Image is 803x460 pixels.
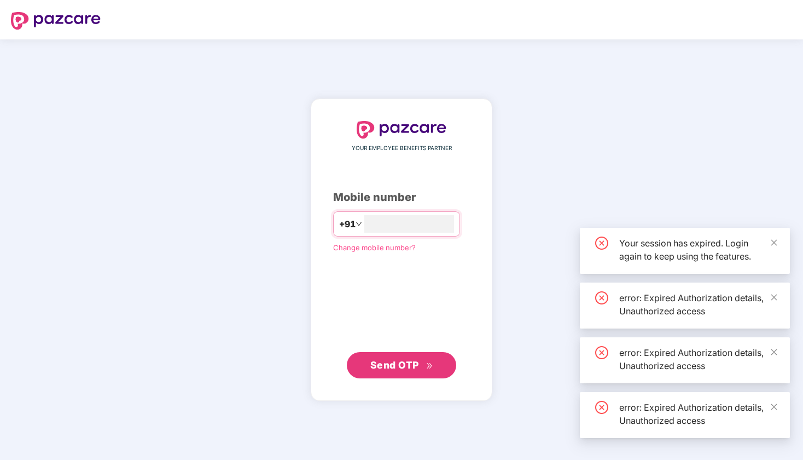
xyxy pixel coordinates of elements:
span: double-right [426,363,433,370]
span: close [770,348,778,356]
div: Your session has expired. Login again to keep using the features. [619,237,777,263]
span: YOUR EMPLOYEE BENEFITS PARTNER [352,144,452,153]
span: close-circle [595,346,608,359]
button: Send OTPdouble-right [347,352,456,378]
img: logo [11,12,101,30]
span: close-circle [595,401,608,414]
div: error: Expired Authorization details, Unauthorized access [619,291,777,318]
span: down [356,221,362,227]
span: close-circle [595,237,608,250]
div: Mobile number [333,189,470,206]
span: close [770,403,778,411]
div: error: Expired Authorization details, Unauthorized access [619,346,777,372]
img: logo [357,121,446,139]
a: Change mobile number? [333,243,416,252]
span: close [770,294,778,301]
span: close-circle [595,291,608,304]
span: close [770,239,778,246]
span: Send OTP [370,359,419,371]
div: error: Expired Authorization details, Unauthorized access [619,401,777,427]
span: +91 [339,217,356,231]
